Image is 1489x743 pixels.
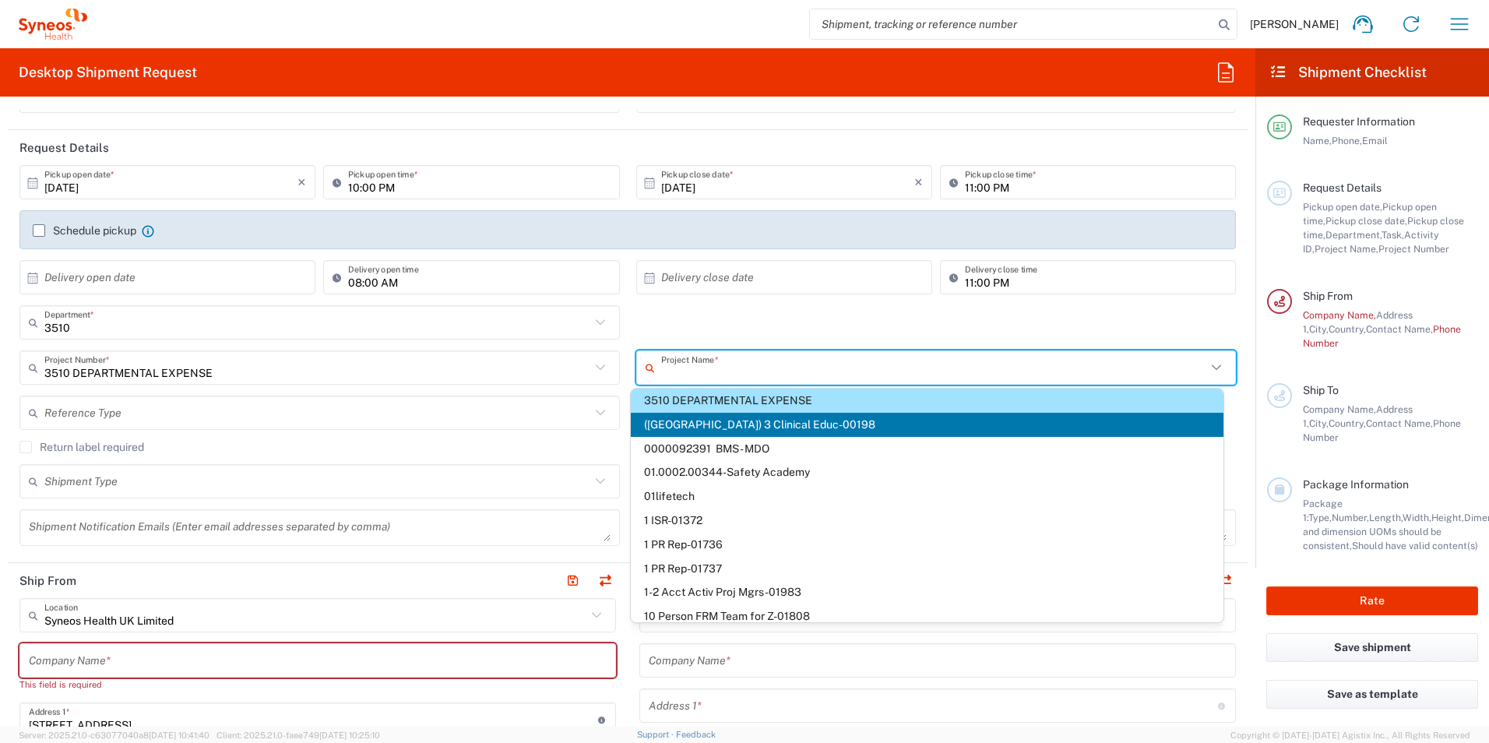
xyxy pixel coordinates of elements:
h2: Shipment Checklist [1269,63,1427,82]
span: [PERSON_NAME] [1250,17,1339,31]
span: Height, [1431,512,1464,523]
i: × [914,170,923,195]
span: Email [1362,135,1388,146]
button: Save shipment [1266,633,1478,662]
span: ([GEOGRAPHIC_DATA]) 3 Clinical Educ-00198 [631,413,1223,437]
label: Schedule pickup [33,224,136,237]
span: [DATE] 10:25:10 [319,731,380,740]
span: City, [1309,323,1329,335]
span: 1 PR Rep-01736 [631,533,1223,557]
h2: Request Details [19,140,109,156]
span: City, [1309,417,1329,429]
span: Pickup open date, [1303,201,1382,213]
span: Country, [1329,417,1366,429]
h2: Ship From [19,573,76,589]
span: Number, [1332,512,1369,523]
span: Client: 2025.21.0-faee749 [216,731,380,740]
span: 1 PR Rep-01737 [631,557,1223,581]
span: Copyright © [DATE]-[DATE] Agistix Inc., All Rights Reserved [1230,728,1470,742]
span: [DATE] 10:41:40 [149,731,209,740]
span: Project Number [1378,243,1449,255]
span: Package Information [1303,478,1409,491]
span: Company Name, [1303,403,1376,415]
span: Type, [1308,512,1332,523]
a: Support [637,730,676,739]
span: Ship From [1303,290,1353,302]
span: Ship To [1303,384,1339,396]
a: Feedback [676,730,716,739]
span: Contact Name, [1366,417,1433,429]
span: Request Details [1303,181,1382,194]
h2: Desktop Shipment Request [19,63,197,82]
span: Department, [1325,229,1382,241]
span: Task, [1382,229,1404,241]
span: Name, [1303,135,1332,146]
input: Shipment, tracking or reference number [810,9,1213,39]
label: Return label required [19,441,144,453]
span: Server: 2025.21.0-c63077040a8 [19,731,209,740]
span: Phone, [1332,135,1362,146]
span: 01lifetech [631,484,1223,509]
span: Pickup close date, [1325,215,1407,227]
span: 10 Person FRM Team for Z-01808 [631,604,1223,629]
span: Should have valid content(s) [1352,540,1478,551]
div: This field is required [19,678,616,692]
span: Country, [1329,323,1366,335]
span: 1 ISR-01372 [631,509,1223,533]
span: 1-2 Acct Activ Proj Mgrs-01983 [631,580,1223,604]
span: Project Name, [1315,243,1378,255]
span: 3510 DEPARTMENTAL EXPENSE [631,389,1223,413]
span: Package 1: [1303,498,1343,523]
span: Company Name, [1303,309,1376,321]
button: Save as template [1266,680,1478,709]
span: Length, [1369,512,1403,523]
span: Contact Name, [1366,323,1433,335]
span: 01.0002.00344-Safety Academy [631,460,1223,484]
button: Rate [1266,586,1478,615]
span: 0000092391 BMS - MDO [631,437,1223,461]
span: Requester Information [1303,115,1415,128]
span: Width, [1403,512,1431,523]
i: × [297,170,306,195]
